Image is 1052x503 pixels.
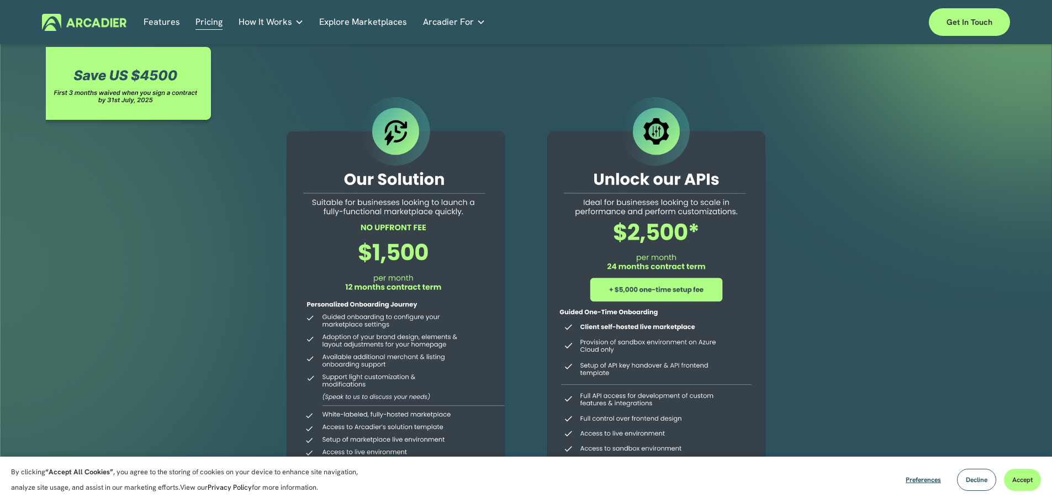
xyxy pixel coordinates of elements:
span: How It Works [239,14,292,30]
a: Explore Marketplaces [319,14,407,31]
a: Privacy Policy [208,483,252,492]
span: Decline [966,475,987,484]
button: Decline [957,469,996,491]
span: Arcadier For [423,14,474,30]
a: Get in touch [929,8,1010,36]
a: folder dropdown [239,14,304,31]
img: Arcadier [42,14,126,31]
strong: “Accept All Cookies” [45,467,113,476]
span: Preferences [906,475,941,484]
iframe: Chat Widget [997,450,1052,503]
a: Pricing [195,14,223,31]
button: Preferences [897,469,949,491]
a: Features [144,14,180,31]
a: folder dropdown [423,14,485,31]
p: By clicking , you agree to the storing of cookies on your device to enhance site navigation, anal... [11,464,370,495]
